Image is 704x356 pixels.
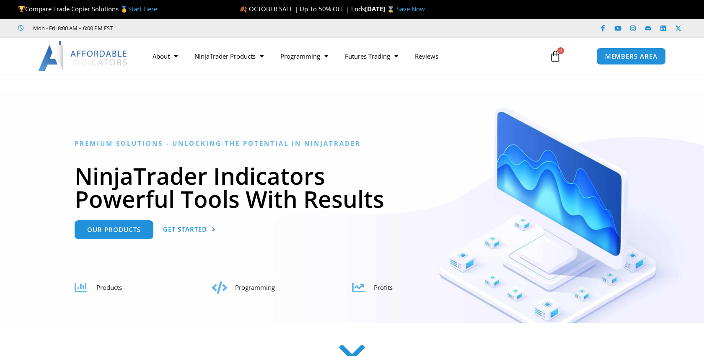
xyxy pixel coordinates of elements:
[87,227,141,233] span: Our Products
[272,46,336,66] a: Programming
[186,46,272,66] a: NinjaTrader Products
[537,44,574,68] a: 0
[144,46,540,66] nav: Menu
[235,283,275,292] span: Programming
[31,23,113,33] span: Mon - Fri: 8:00 AM – 6:00 PM EST
[605,53,657,59] span: MEMBERS AREA
[75,164,630,210] h1: NinjaTrader Indicators Powerful Tools With Results
[336,46,406,66] a: Futures Trading
[163,226,207,232] span: Get Started
[406,46,447,66] a: Reviews
[365,5,396,13] strong: [DATE] ⌛
[18,6,25,12] img: 🏆
[75,220,153,239] a: Our Products
[38,41,128,71] img: LogoAI | Affordable Indicators – NinjaTrader
[124,24,250,32] iframe: Customer reviews powered by Trustpilot
[96,283,122,292] span: Products
[596,48,666,65] a: MEMBERS AREA
[396,5,425,13] a: Save Now
[239,5,365,13] span: 🍂 OCTOBER SALE | Up To 50% OFF | Ends
[128,5,157,13] a: Start Here
[374,283,393,292] span: Profits
[144,46,186,66] a: About
[18,5,157,13] span: Compare Trade Copier Solutions 🥇
[163,220,216,239] a: Get Started
[557,47,564,54] span: 0
[75,139,630,147] h6: Premium Solutions - Unlocking the Potential in NinjaTrader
